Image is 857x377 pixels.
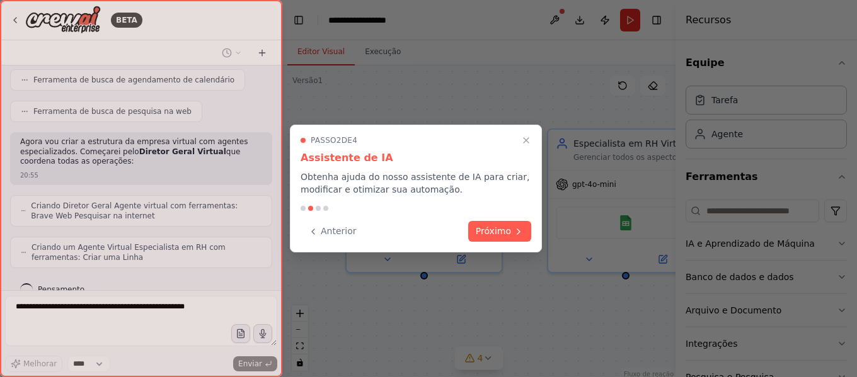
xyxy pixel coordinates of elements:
[336,136,342,145] font: 2
[352,136,357,145] font: 4
[342,136,352,145] font: de
[311,136,336,145] font: Passo
[476,226,511,236] font: Próximo
[468,221,531,242] button: Próximo
[519,133,534,148] button: Passo a passo completo
[321,226,357,236] font: Anterior
[290,11,308,29] button: Ocultar barra lateral esquerda
[301,172,529,194] font: Obtenha ajuda do nosso assistente de IA para criar, modificar e otimizar sua automação.
[301,152,393,164] font: Assistente de IA
[301,221,364,242] button: Anterior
